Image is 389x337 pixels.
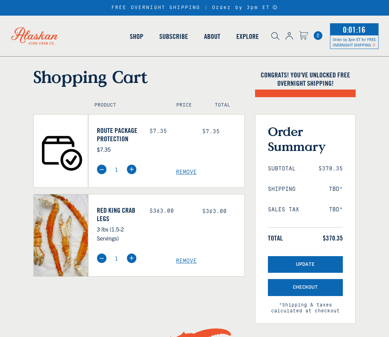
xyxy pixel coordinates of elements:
img: plus [127,253,136,263]
p: 3 lbs (1.5-2 Servings) [97,225,139,243]
div: $363.00 [150,208,192,214]
a: Cart [314,31,322,40]
h4: Total [215,102,238,108]
span: Subtotal [268,166,296,172]
a: About [196,17,228,56]
img: minus [97,165,107,174]
a: Subscribe [151,17,196,56]
span: Sales Tax [268,207,299,213]
a: Announcement Bar Modal [272,5,278,10]
button: Checkout [268,279,343,296]
a: Route Package Protection [97,126,139,143]
span: *Shipping & taxes calculated at checkout [268,296,343,314]
img: account [286,32,293,40]
span: Total [268,234,283,242]
a: Explore [228,17,267,56]
p: $7.35 [97,145,139,154]
img: Red King Crab Legs - 3 lbs (1.5-2 Servings) [34,194,88,276]
a: Remove [176,258,245,264]
h4: Congrats! You've unlocked FREE OVERNIGHT SHIPPING! [255,71,356,87]
span: Shipping Notice Icon [372,42,375,47]
h4: Product [94,102,161,108]
a: Red King Crab Legs [97,206,139,223]
span: $370.35 [319,166,343,172]
span: Order by 3pm ET for FREE OVERNIGHT SHIPPING [333,37,376,47]
div: FREE OVERNIGHT SHIPPING | Order by 3pm ET [111,5,278,11]
img: Alaskan King Crab Co. logo [3,19,66,52]
img: Route Package Protection - $7.35 [34,115,88,187]
span: Update [296,262,315,268]
a: Shop [122,17,151,56]
span: Checkout [293,285,318,290]
img: search [271,32,279,40]
a: Cart [299,31,308,41]
span: $7.35 [202,128,220,135]
span: 2 [314,31,322,40]
span: Shipping [268,186,296,193]
a: Remove [176,169,245,176]
h1: Shopping Cart [33,67,245,87]
h3: Order Summary [268,124,343,154]
h4: Price [176,102,200,108]
div: $7.35 [150,128,192,135]
img: plus [127,165,136,174]
span: $363.00 [202,208,227,214]
button: Update [268,256,343,273]
img: minus [97,253,107,263]
span: $370.35 [323,234,343,242]
span: 0:01:16 [341,23,367,36]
